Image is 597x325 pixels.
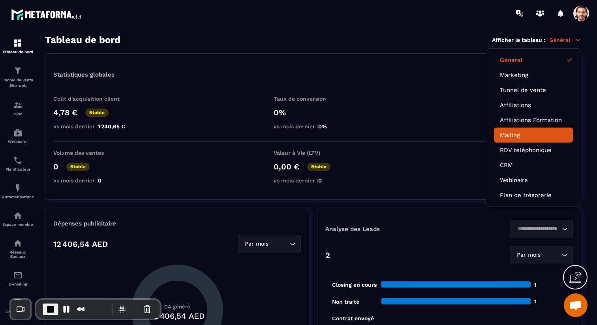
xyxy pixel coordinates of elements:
p: Automatisations [2,195,34,199]
img: automations [13,128,23,137]
a: emailemailE-mailing [2,265,34,292]
p: 0% [274,108,353,117]
tspan: Contrat envoyé [332,315,374,322]
p: vs mois dernier : [274,177,353,184]
p: E-mailing [2,282,34,286]
img: automations [13,183,23,193]
p: Tableau de bord [2,50,34,54]
a: social-networksocial-networkRéseaux Sociaux [2,233,34,265]
p: vs mois dernier : [53,177,132,184]
p: 4,78 € [53,108,77,117]
p: Comptabilité [2,310,34,314]
p: Afficher le tableau : [492,37,545,43]
input: Search for option [515,225,560,233]
a: formationformationTunnel de vente Site web [2,60,34,94]
tspan: Non traité [332,299,359,305]
p: 2 [325,250,330,260]
p: 0,00 € [274,162,299,171]
input: Search for option [542,251,560,259]
p: Planificateur [2,167,34,171]
p: Tunnel de vente Site web [2,77,34,88]
img: logo [11,7,82,21]
p: vs mois dernier : [274,123,353,130]
p: Coût d'acquisition client [53,96,132,102]
img: email [13,271,23,280]
span: Par mois [515,251,542,259]
tspan: Closing en cours [332,282,377,288]
p: Stable [85,109,109,117]
p: 12 406,54 AED [53,239,108,249]
a: Tunnel de vente [500,86,567,94]
a: RDV téléphonique [500,147,567,154]
span: 0 [318,177,322,184]
div: Ouvrir le chat [564,293,588,317]
img: scheduler [13,156,23,165]
a: Affiliations Formation [500,116,567,124]
p: Valeur à Vie (LTV) [274,150,353,156]
p: CRM [2,112,34,116]
input: Search for option [270,240,288,248]
a: formationformationCRM [2,94,34,122]
p: Statistiques globales [53,71,115,78]
a: Webinaire [500,177,567,184]
a: Marketing [500,71,567,79]
h3: Tableau de bord [45,34,120,45]
a: Affiliations [500,101,567,109]
p: Dépenses publicitaire [53,220,301,227]
a: Mailing [500,132,567,139]
p: Stable [66,163,90,171]
img: accountant [13,298,23,308]
p: vs mois dernier : [53,123,132,130]
a: Général [500,56,567,64]
a: Plan de trésorerie [500,192,567,199]
p: Réseaux Sociaux [2,250,34,259]
span: Par mois [243,240,270,248]
a: automationsautomationsAutomatisations [2,177,34,205]
img: social-network [13,239,23,248]
img: formation [13,38,23,48]
p: Général [549,36,581,43]
a: accountantaccountantComptabilité [2,292,34,320]
img: formation [13,66,23,75]
span: 0% [318,123,327,130]
a: formationformationTableau de bord [2,32,34,60]
p: Webinaire [2,139,34,144]
a: CRM [500,162,567,169]
p: Analyse des Leads [325,225,449,233]
a: automationsautomationsEspace membre [2,205,34,233]
p: Taux de conversion [274,96,353,102]
p: Espace membre [2,222,34,227]
span: 0 [98,177,101,184]
img: automations [13,211,23,220]
p: 0 [53,162,58,171]
img: formation [13,100,23,110]
p: Stable [307,163,330,171]
div: Search for option [510,220,573,238]
span: 1 240,65 € [98,123,125,130]
div: Search for option [510,246,573,264]
p: Volume des ventes [53,150,132,156]
a: schedulerschedulerPlanificateur [2,150,34,177]
a: automationsautomationsWebinaire [2,122,34,150]
div: Search for option [238,235,301,253]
